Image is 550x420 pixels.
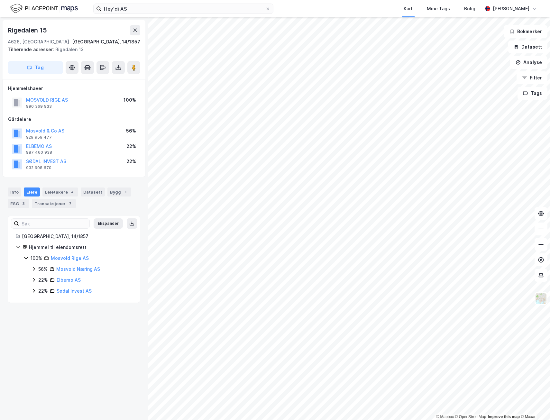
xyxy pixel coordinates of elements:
[42,187,78,196] div: Leietakere
[464,5,475,13] div: Bolig
[107,187,131,196] div: Bygg
[38,287,48,295] div: 22%
[518,389,550,420] iframe: Chat Widget
[69,189,76,195] div: 4
[126,127,136,135] div: 56%
[455,415,486,419] a: OpenStreetMap
[504,25,547,38] button: Bokmerker
[122,189,129,195] div: 1
[20,200,27,207] div: 3
[535,292,547,305] img: Z
[510,56,547,69] button: Analyse
[8,47,55,52] span: Tilhørende adresser:
[38,276,48,284] div: 22%
[427,5,450,13] div: Mine Tags
[26,165,51,170] div: 932 908 670
[517,71,547,84] button: Filter
[19,219,89,228] input: Søk
[31,254,42,262] div: 100%
[10,3,78,14] img: logo.f888ab2527a4732fd821a326f86c7f29.svg
[101,4,265,14] input: Søk på adresse, matrikkel, gårdeiere, leietakere eller personer
[8,199,29,208] div: ESG
[57,288,92,294] a: Sødal Invest AS
[126,142,136,150] div: 22%
[29,243,132,251] div: Hjemmel til eiendomsrett
[126,158,136,165] div: 22%
[81,187,105,196] div: Datasett
[8,46,135,53] div: Rigedalen 13
[67,200,73,207] div: 7
[57,277,81,283] a: Elbemo AS
[404,5,413,13] div: Kart
[32,199,76,208] div: Transaksjoner
[8,25,48,35] div: Rigedalen 15
[8,38,69,46] div: 4626, [GEOGRAPHIC_DATA]
[22,233,132,240] div: [GEOGRAPHIC_DATA], 14/1857
[26,104,52,109] div: 990 369 933
[8,187,21,196] div: Info
[436,415,454,419] a: Mapbox
[508,41,547,53] button: Datasett
[51,255,89,261] a: Mosvold Rige AS
[26,135,52,140] div: 929 959 477
[24,187,40,196] div: Eiere
[94,218,123,229] button: Ekspander
[488,415,520,419] a: Improve this map
[56,266,100,272] a: Mosvold Næring AS
[38,265,48,273] div: 56%
[8,61,63,74] button: Tag
[26,150,52,155] div: 987 460 938
[124,96,136,104] div: 100%
[518,87,547,100] button: Tags
[8,115,140,123] div: Gårdeiere
[72,38,140,46] div: [GEOGRAPHIC_DATA], 14/1857
[8,85,140,92] div: Hjemmelshaver
[493,5,529,13] div: [PERSON_NAME]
